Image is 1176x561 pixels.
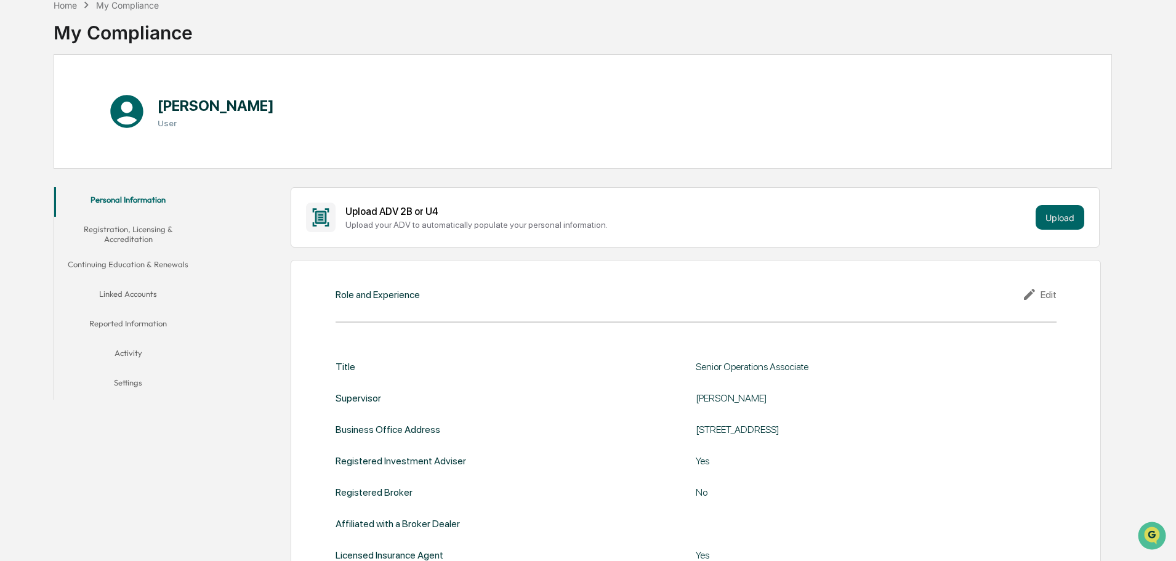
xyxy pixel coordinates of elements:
[7,150,84,172] a: 🖐️Preclearance
[89,156,99,166] div: 🗄️
[102,155,153,167] span: Attestations
[42,107,156,116] div: We're available if you need us!
[123,209,149,218] span: Pylon
[336,289,420,301] div: Role and Experience
[158,97,274,115] h1: [PERSON_NAME]
[696,455,1004,467] div: Yes
[25,179,78,191] span: Data Lookup
[696,549,1004,561] div: Yes
[336,549,443,561] div: Licensed Insurance Agent
[84,150,158,172] a: 🗄️Attestations
[54,341,202,370] button: Activity
[54,187,202,217] button: Personal Information
[336,455,466,467] div: Registered Investment Adviser
[336,361,355,373] div: Title
[696,392,1004,404] div: [PERSON_NAME]
[209,98,224,113] button: Start new chat
[336,424,440,435] div: Business Office Address
[54,12,193,44] div: My Compliance
[1036,205,1084,230] button: Upload
[336,518,460,530] div: Affiliated with a Broker Dealer
[54,252,202,281] button: Continuing Education & Renewals
[87,208,149,218] a: Powered byPylon
[1022,287,1057,302] div: Edit
[696,424,1004,435] div: [STREET_ADDRESS]
[345,206,1031,217] div: Upload ADV 2B or U4
[25,155,79,167] span: Preclearance
[336,392,381,404] div: Supervisor
[54,217,202,252] button: Registration, Licensing & Accreditation
[7,174,83,196] a: 🔎Data Lookup
[345,220,1031,230] div: Upload your ADV to automatically populate your personal information.
[12,94,34,116] img: 1746055101610-c473b297-6a78-478c-a979-82029cc54cd1
[696,486,1004,498] div: No
[158,118,274,128] h3: User
[54,370,202,400] button: Settings
[54,281,202,311] button: Linked Accounts
[54,311,202,341] button: Reported Information
[12,26,224,46] p: How can we help?
[54,187,202,400] div: secondary tabs example
[696,361,1004,373] div: Senior Operations Associate
[336,486,413,498] div: Registered Broker
[42,94,202,107] div: Start new chat
[12,156,22,166] div: 🖐️
[1137,520,1170,554] iframe: Open customer support
[12,180,22,190] div: 🔎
